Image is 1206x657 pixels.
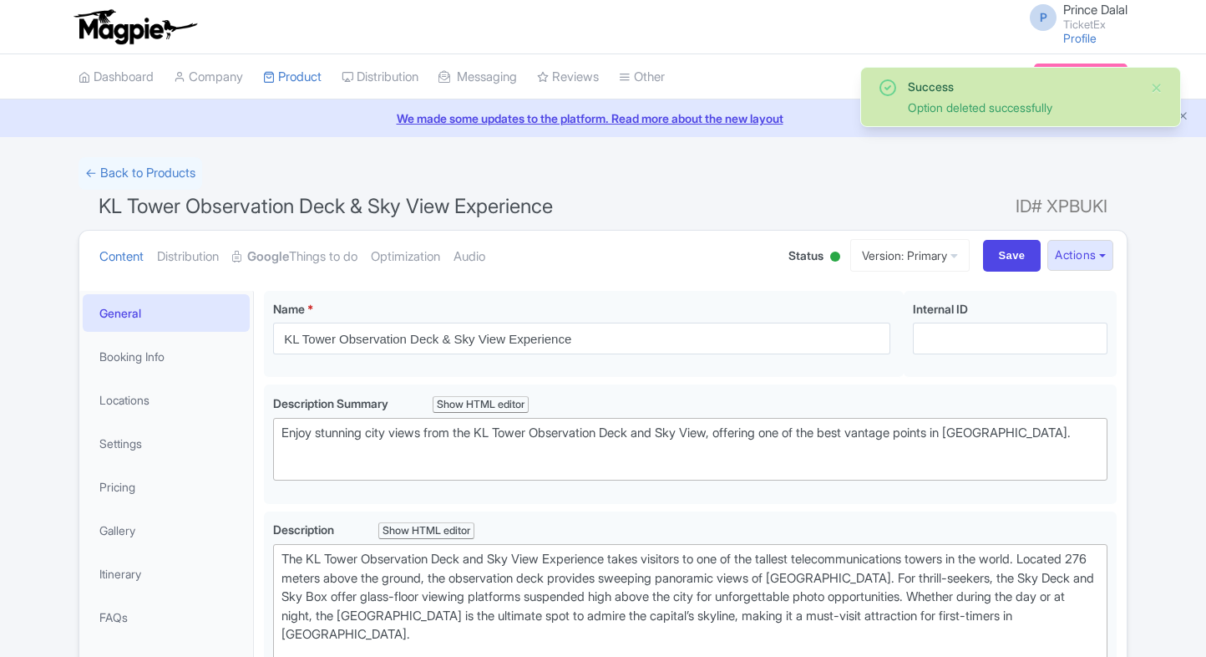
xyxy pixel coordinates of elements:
button: Actions [1047,240,1113,271]
a: GoogleThings to do [232,231,357,283]
span: Description [273,522,337,537]
a: Itinerary [83,555,250,593]
a: Distribution [342,54,418,100]
a: Profile [1063,31,1097,45]
strong: Google [247,247,289,267]
div: Show HTML editor [378,522,474,540]
span: KL Tower Observation Deck & Sky View Experience [99,194,553,218]
span: Internal ID [913,302,968,316]
a: Settings [83,425,250,462]
span: Prince Dalal [1063,2,1127,18]
div: Enjoy stunning city views from the KL Tower Observation Deck and Sky View, offering one of the be... [281,424,1099,461]
a: Pricing [83,468,250,506]
img: logo-ab69f6fb50320c5b225c76a69d11143b.png [70,8,200,45]
div: Active [827,245,844,271]
small: TicketEx [1063,19,1127,30]
button: Close [1150,78,1163,98]
a: ← Back to Products [79,157,202,190]
a: Subscription [1034,64,1127,89]
a: Version: Primary [850,239,970,272]
button: Close announcement [1177,108,1189,127]
a: FAQs [83,598,250,636]
a: Optimization [371,231,440,283]
a: Product [263,54,322,100]
a: P Prince Dalal TicketEx [1020,3,1127,30]
span: Status [788,247,823,264]
a: Dashboard [79,54,154,100]
input: Save [983,240,1041,272]
a: Other [619,54,665,100]
a: Messaging [438,54,517,100]
a: Reviews [537,54,599,100]
div: Option deleted successfully [908,99,1137,116]
span: Name [273,302,305,316]
a: Booking Info [83,338,250,375]
span: Description Summary [273,396,391,410]
a: We made some updates to the platform. Read more about the new layout [10,109,1196,127]
a: Gallery [83,512,250,549]
a: Locations [83,381,250,419]
span: P [1030,4,1057,31]
div: Show HTML editor [433,396,529,414]
div: Success [908,78,1137,95]
a: Company [174,54,243,100]
a: Audio [454,231,485,283]
a: General [83,294,250,332]
span: ID# XPBUKI [1016,190,1107,223]
a: Distribution [157,231,219,283]
a: Content [99,231,144,283]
